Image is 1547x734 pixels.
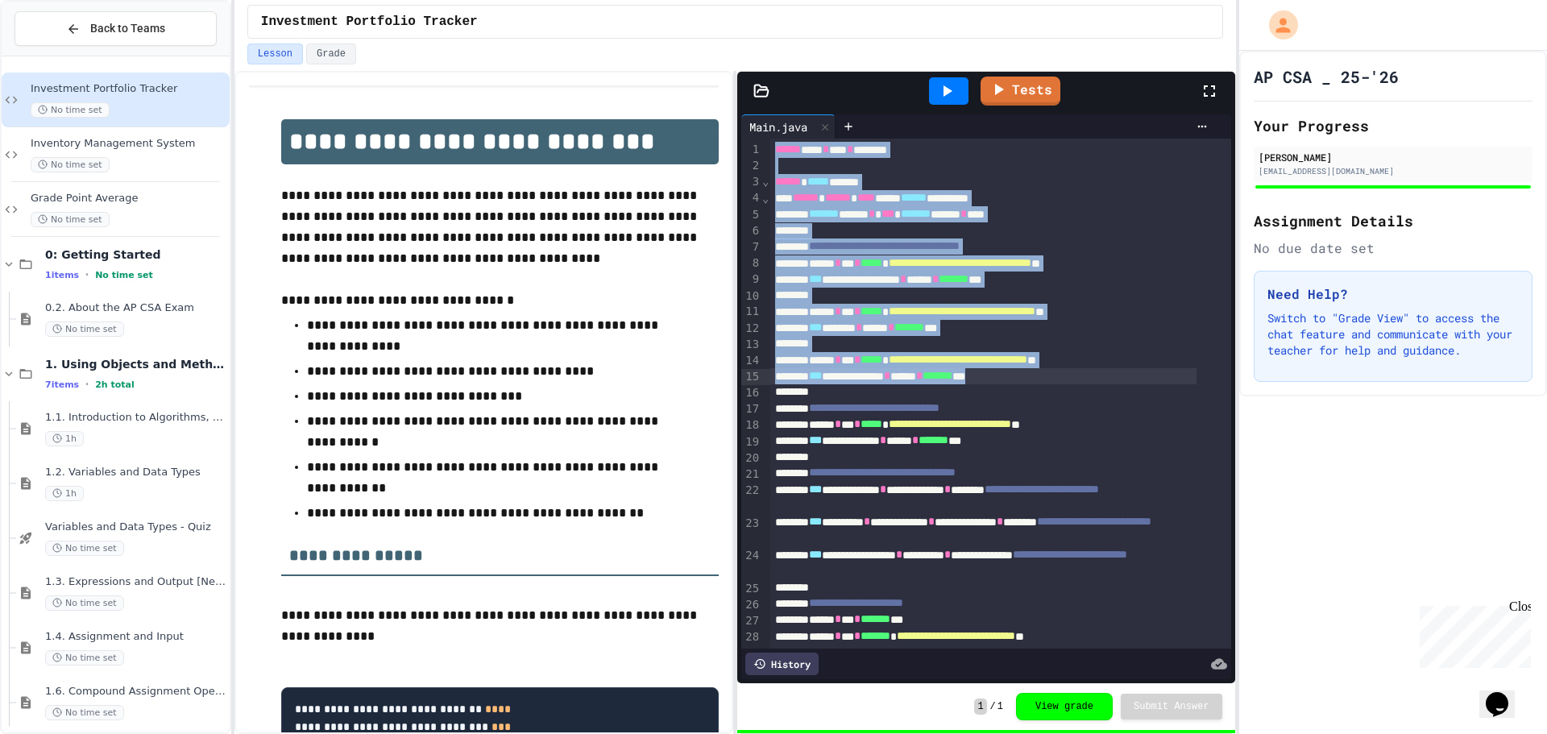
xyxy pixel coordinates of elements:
[261,12,478,31] span: Investment Portfolio Tracker
[1254,209,1532,232] h2: Assignment Details
[1254,65,1399,88] h1: AP CSA _ 25-'26
[31,192,226,205] span: Grade Point Average
[31,102,110,118] span: No time set
[45,411,226,425] span: 1.1. Introduction to Algorithms, Programming, and Compilers
[741,321,761,337] div: 12
[741,629,761,645] div: 28
[1267,310,1519,359] p: Switch to "Grade View" to access the chat feature and communicate with your teacher for help and ...
[741,401,761,417] div: 17
[247,44,303,64] button: Lesson
[741,434,761,450] div: 19
[974,699,986,715] span: 1
[45,685,226,699] span: 1.6. Compound Assignment Operators
[990,700,996,713] span: /
[761,175,769,188] span: Fold line
[45,595,124,611] span: No time set
[741,581,761,597] div: 25
[90,20,165,37] span: Back to Teams
[741,223,761,239] div: 6
[741,114,836,139] div: Main.java
[741,337,761,353] div: 13
[1016,693,1113,720] button: View grade
[15,11,217,46] button: Back to Teams
[45,520,226,534] span: Variables and Data Types - Quiz
[85,378,89,391] span: •
[741,548,761,581] div: 24
[741,304,761,320] div: 11
[1134,700,1209,713] span: Submit Answer
[45,650,124,666] span: No time set
[741,255,761,272] div: 8
[1259,150,1528,164] div: [PERSON_NAME]
[981,77,1060,106] a: Tests
[745,653,819,675] div: History
[741,516,761,549] div: 23
[1413,599,1531,668] iframe: chat widget
[45,247,226,262] span: 0: Getting Started
[741,483,761,516] div: 22
[741,272,761,288] div: 9
[741,190,761,206] div: 4
[45,486,84,501] span: 1h
[45,270,79,280] span: 1 items
[95,379,135,390] span: 2h total
[741,467,761,483] div: 21
[1252,6,1302,44] div: My Account
[1121,694,1222,719] button: Submit Answer
[741,613,761,629] div: 27
[741,158,761,174] div: 2
[306,44,356,64] button: Grade
[741,417,761,433] div: 18
[45,301,226,315] span: 0.2. About the AP CSA Exam
[741,174,761,190] div: 3
[1479,670,1531,718] iframe: chat widget
[1267,284,1519,304] h3: Need Help?
[741,288,761,305] div: 10
[1254,238,1532,258] div: No due date set
[31,137,226,151] span: Inventory Management System
[95,270,153,280] span: No time set
[31,82,226,96] span: Investment Portfolio Tracker
[85,268,89,281] span: •
[45,630,226,644] span: 1.4. Assignment and Input
[741,597,761,613] div: 26
[741,207,761,223] div: 5
[741,385,761,401] div: 16
[45,705,124,720] span: No time set
[45,466,226,479] span: 1.2. Variables and Data Types
[31,212,110,227] span: No time set
[741,239,761,255] div: 7
[45,541,124,556] span: No time set
[6,6,111,102] div: Chat with us now!Close
[45,321,124,337] span: No time set
[45,379,79,390] span: 7 items
[741,118,815,135] div: Main.java
[1259,165,1528,177] div: [EMAIL_ADDRESS][DOMAIN_NAME]
[997,700,1003,713] span: 1
[45,575,226,589] span: 1.3. Expressions and Output [New]
[741,353,761,369] div: 14
[741,646,761,678] div: 29
[45,431,84,446] span: 1h
[741,369,761,385] div: 15
[761,192,769,205] span: Fold line
[1254,114,1532,137] h2: Your Progress
[741,142,761,158] div: 1
[45,357,226,371] span: 1. Using Objects and Methods
[741,450,761,467] div: 20
[31,157,110,172] span: No time set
